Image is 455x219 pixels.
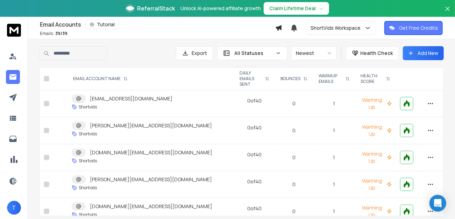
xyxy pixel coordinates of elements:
button: Add New [403,46,444,60]
button: Tutorial [85,20,119,29]
button: Close banner [443,4,452,21]
p: 0 [279,154,309,161]
p: 0 [279,208,309,215]
button: Get Free Credits [384,21,443,35]
p: HEALTH SCORE [361,73,383,84]
p: Get Free Credits [399,24,438,31]
div: EMAIL ACCOUNT NAME [73,76,128,82]
td: 1 [313,144,355,171]
div: 0 of 40 [247,205,262,212]
p: BOUNCES [280,76,300,82]
button: Export [176,46,213,60]
p: 0 [279,181,309,188]
p: Warming Up [360,150,392,164]
p: [EMAIL_ADDRESS][DOMAIN_NAME] [90,95,172,102]
p: ShortVids Workspace [311,24,363,31]
p: [DOMAIN_NAME][EMAIL_ADDRESS][DOMAIN_NAME] [90,149,212,156]
div: Email Accounts [40,20,275,29]
td: 1 [313,117,355,144]
button: T [7,201,21,215]
button: Health Check [346,46,399,60]
span: 39 / 39 [55,30,67,36]
button: Newest [291,46,337,60]
td: 1 [313,171,355,198]
span: ReferralStack [137,4,175,13]
div: 0 of 40 [247,124,262,131]
p: Warming Up [360,204,392,218]
p: Warming Up [360,97,392,111]
p: 0 [279,127,309,134]
p: Shortvids [79,185,97,191]
span: → [319,5,324,12]
p: Shortvids [79,158,97,164]
p: Health Check [360,50,393,57]
p: WARMUP EMAILS [319,73,342,84]
p: [PERSON_NAME][EMAIL_ADDRESS][DOMAIN_NAME] [90,122,212,129]
p: Unlock AI-powered affiliate growth [180,5,261,12]
p: [DOMAIN_NAME][EMAIL_ADDRESS][DOMAIN_NAME] [90,203,212,210]
p: Emails : [40,31,67,36]
div: Open Intercom Messenger [429,195,446,212]
p: Warming Up [360,123,392,137]
p: All Statuses [234,50,273,57]
div: 0 of 40 [247,151,262,158]
div: 0 of 40 [247,178,262,185]
p: [PERSON_NAME][EMAIL_ADDRESS][DOMAIN_NAME] [90,176,212,183]
p: 0 [279,100,309,107]
button: Claim Lifetime Deal→ [264,2,329,15]
p: Shortvids [79,131,97,137]
p: Shortvids [79,212,97,218]
td: 1 [313,90,355,117]
p: Shortvids [79,104,97,110]
p: DAILY EMAILS SENT [240,70,263,87]
div: 0 of 40 [247,97,262,104]
p: Warming Up [360,177,392,191]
